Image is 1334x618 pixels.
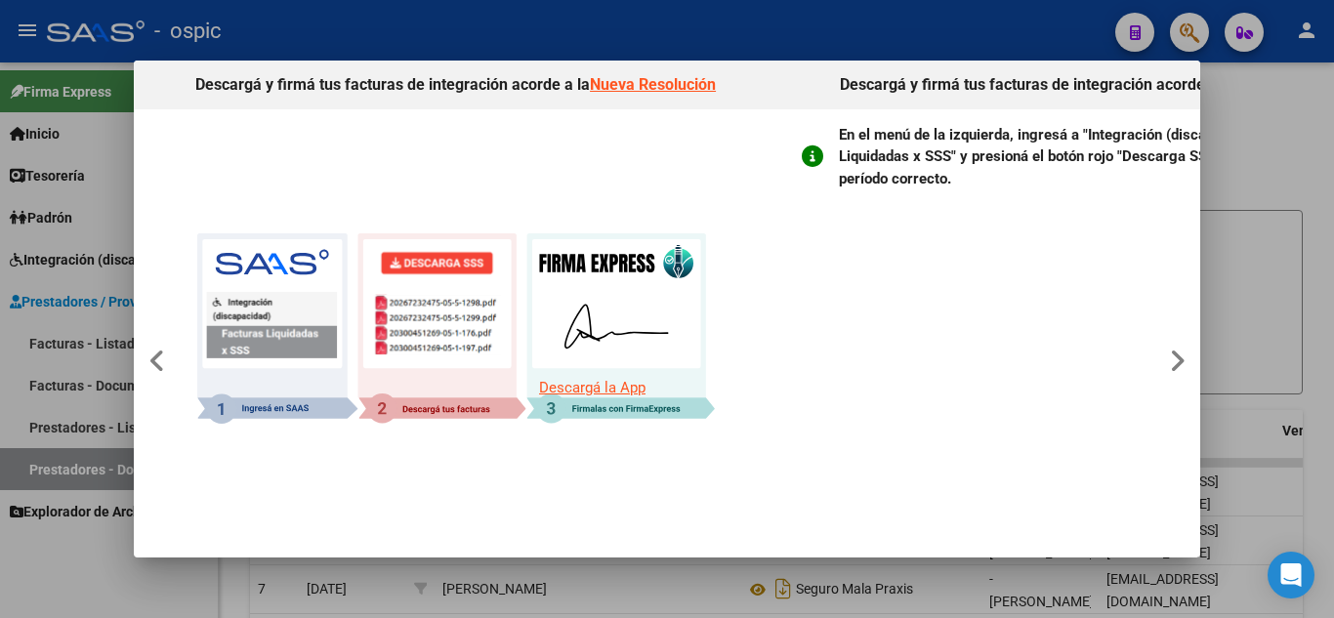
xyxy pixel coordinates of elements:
[590,75,716,94] a: Nueva Resolución
[197,233,715,424] img: Logo Firma Express
[1268,552,1314,598] div: Open Intercom Messenger
[539,379,646,396] a: Descargá la App
[134,61,778,109] h4: Descargá y firmá tus facturas de integración acorde a la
